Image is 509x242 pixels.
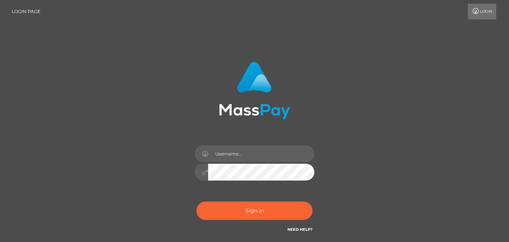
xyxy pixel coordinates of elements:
[12,4,40,19] a: Login Page
[208,145,314,162] input: Username...
[196,202,313,220] button: Sign in
[468,4,496,19] a: Login
[287,227,313,232] a: Need Help?
[219,62,290,119] img: MassPay Login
